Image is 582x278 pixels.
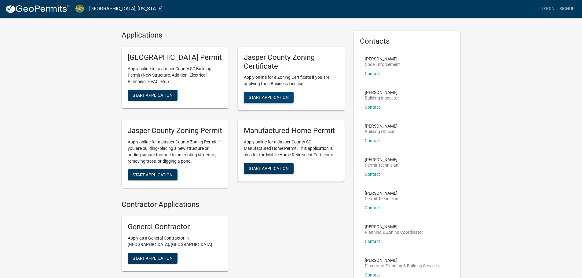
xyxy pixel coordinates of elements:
[365,62,400,67] p: Code Enforcement
[244,139,339,158] p: Apply online for a Jasper County SC Manufactured Home Permit. This application is also for the Mo...
[128,126,222,135] h5: Jasper County Zoning Permit
[360,37,455,46] h5: Contacts
[365,71,380,76] a: Contact
[128,139,222,164] p: Apply online for a Jasper County Zoning Permit if you are building/placing a new structure or add...
[128,222,222,231] h5: General Contractor
[249,166,289,171] span: Start Application
[365,96,399,100] p: Building Inspector
[244,92,294,103] button: Start Application
[244,126,339,135] h5: Manufactured Home Permit
[365,57,400,61] p: [PERSON_NAME]
[122,31,345,193] wm-workflow-list-section: Applications
[365,273,380,277] a: Contact
[128,235,222,248] p: Apply as a General Contractor in [GEOGRAPHIC_DATA], [GEOGRAPHIC_DATA]
[128,90,178,101] button: Start Application
[365,157,398,162] p: [PERSON_NAME]
[365,90,399,95] p: [PERSON_NAME]
[365,230,423,234] p: Planning & Zoning Coordinator
[365,129,397,134] p: Building Official
[89,4,163,14] a: [GEOGRAPHIC_DATA], [US_STATE]
[539,3,557,15] a: Login
[365,258,439,262] p: [PERSON_NAME]
[133,92,173,97] span: Start Application
[557,3,577,15] a: Signup
[365,197,398,201] p: Permit Technician
[122,200,345,209] h4: Contractor Applications
[365,105,380,110] a: Contact
[365,172,380,177] a: Contact
[244,53,339,71] h5: Jasper County Zoning Certificate
[75,5,84,13] img: Jasper County, South Carolina
[365,124,397,128] p: [PERSON_NAME]
[244,163,294,174] button: Start Application
[128,253,178,264] button: Start Application
[128,53,222,62] h5: [GEOGRAPHIC_DATA] Permit
[122,31,345,40] h4: Applications
[122,200,345,276] wm-workflow-list-section: Contractor Applications
[365,264,439,268] p: Director of Planning & Building Services
[365,191,398,195] p: [PERSON_NAME]
[365,163,398,167] p: Permit Technician
[244,74,339,87] p: Apply online for a Zoning Certificate if you are applying for a Business License
[249,95,289,100] span: Start Application
[128,169,178,180] button: Start Application
[133,255,173,260] span: Start Application
[365,205,380,210] a: Contact
[133,172,173,177] span: Start Application
[128,66,222,85] p: Apply online for a Jasper County SC Building Permit (New Structure, Addition, Electrical, Plumbin...
[365,225,423,229] p: [PERSON_NAME]
[365,239,380,244] a: Contact
[365,138,380,143] a: Contact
